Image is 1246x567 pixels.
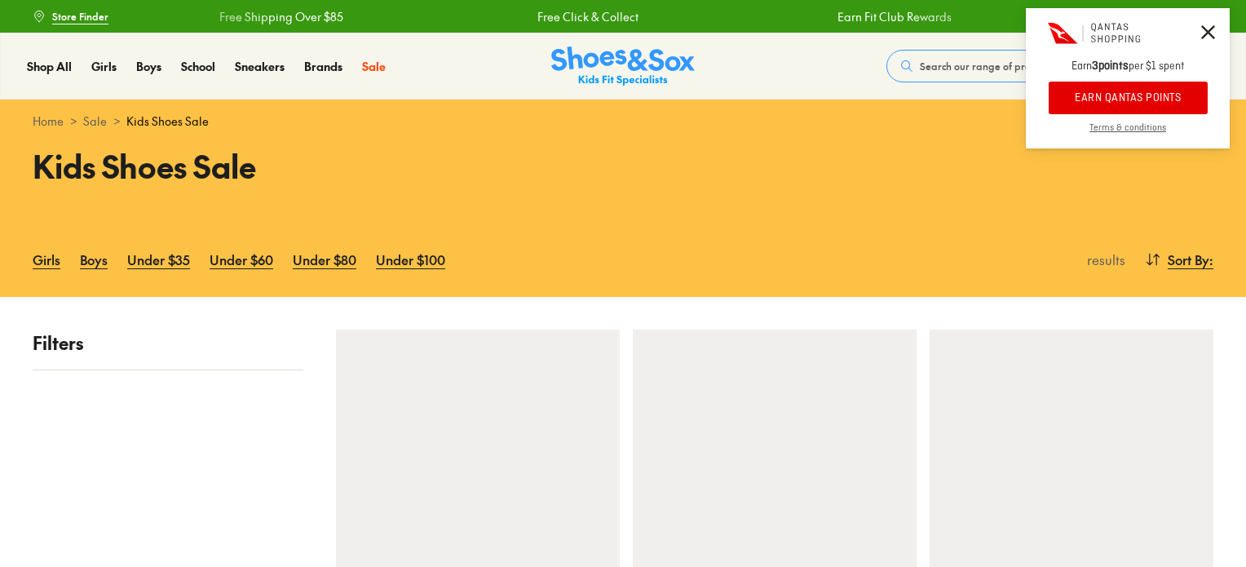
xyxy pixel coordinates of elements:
[27,58,72,75] a: Shop All
[181,58,215,74] span: School
[1145,241,1213,277] button: Sort By:
[1209,250,1213,269] span: :
[235,58,285,75] a: Sneakers
[1080,250,1125,269] p: results
[126,113,209,130] span: Kids Shoes Sale
[837,8,951,25] a: Earn Fit Club Rewards
[83,113,107,130] a: Sale
[376,241,445,277] a: Under $100
[362,58,386,74] span: Sale
[551,47,695,86] img: SNS_Logo_Responsive.svg
[304,58,342,74] span: Brands
[210,241,273,277] a: Under $60
[127,241,190,277] a: Under $35
[33,113,1213,130] div: > >
[33,113,64,130] a: Home
[91,58,117,75] a: Girls
[33,330,303,357] p: Filters
[551,47,695,86] a: Shoes & Sox
[136,58,161,75] a: Boys
[235,58,285,74] span: Sneakers
[1026,122,1230,148] a: Terms & conditions
[1074,2,1213,31] a: Book a FREE Expert Fitting
[27,58,72,74] span: Shop All
[1168,250,1209,269] span: Sort By
[80,241,108,277] a: Boys
[537,8,638,25] a: Free Click & Collect
[33,143,603,189] h1: Kids Shoes Sale
[136,58,161,74] span: Boys
[920,59,1054,73] span: Search our range of products
[33,2,108,31] a: Store Finder
[52,9,108,24] span: Store Finder
[293,241,356,277] a: Under $80
[1026,59,1230,82] p: Earn per $1 spent
[181,58,215,75] a: School
[219,8,342,25] a: Free Shipping Over $85
[886,50,1121,82] button: Search our range of products
[33,241,60,277] a: Girls
[1049,82,1208,114] button: EARN QANTAS POINTS
[362,58,386,75] a: Sale
[91,58,117,74] span: Girls
[1092,59,1129,73] strong: 3 points
[304,58,342,75] a: Brands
